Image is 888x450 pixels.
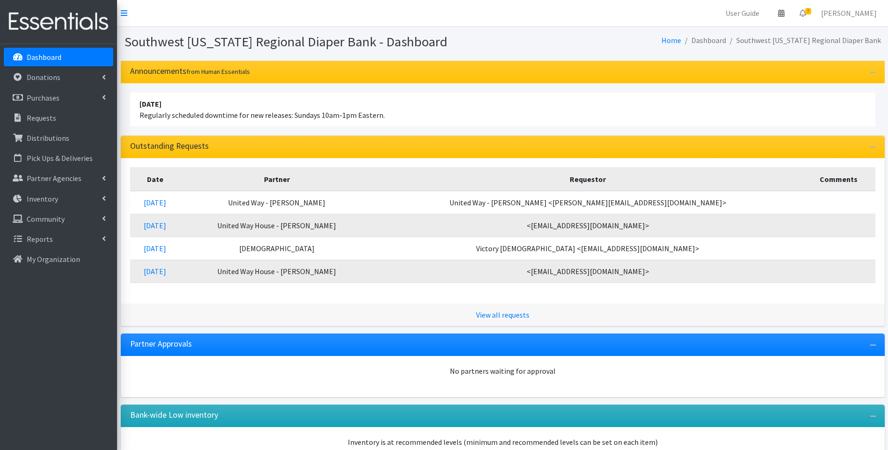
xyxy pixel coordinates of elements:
h3: Announcements [130,66,250,76]
strong: [DATE] [139,99,161,109]
a: Purchases [4,88,113,107]
p: Community [27,214,65,224]
li: Southwest [US_STATE] Regional Diaper Bank [726,34,881,47]
th: Requestor [374,167,802,191]
h3: Bank-wide Low inventory [130,410,218,420]
a: Inventory [4,189,113,208]
td: United Way - [PERSON_NAME] <[PERSON_NAME][EMAIL_ADDRESS][DOMAIN_NAME]> [374,191,802,214]
a: Home [661,36,681,45]
small: from Human Essentials [186,67,250,76]
li: Regularly scheduled downtime for new releases: Sundays 10am-1pm Eastern. [130,93,875,126]
a: [DATE] [144,198,166,207]
p: Dashboard [27,52,61,62]
li: Dashboard [681,34,726,47]
td: Victory [DEMOGRAPHIC_DATA] <[EMAIL_ADDRESS][DOMAIN_NAME]> [374,237,802,260]
th: Partner [180,167,374,191]
a: Dashboard [4,48,113,66]
h3: Partner Approvals [130,339,192,349]
a: [DATE] [144,221,166,230]
a: Donations [4,68,113,87]
p: Donations [27,73,60,82]
p: Pick Ups & Deliveries [27,153,93,163]
th: Comments [802,167,875,191]
p: Distributions [27,133,69,143]
h3: Outstanding Requests [130,141,209,151]
td: United Way - [PERSON_NAME] [180,191,374,214]
th: Date [130,167,180,191]
p: My Organization [27,254,80,264]
a: View all requests [476,310,529,319]
a: Requests [4,109,113,127]
a: [DATE] [144,267,166,276]
p: Partner Agencies [27,174,81,183]
a: Community [4,210,113,228]
p: Purchases [27,93,59,102]
td: [DEMOGRAPHIC_DATA] [180,237,374,260]
a: [PERSON_NAME] [814,4,884,22]
td: <[EMAIL_ADDRESS][DOMAIN_NAME]> [374,214,802,237]
img: HumanEssentials [4,6,113,37]
a: My Organization [4,250,113,269]
a: [DATE] [144,244,166,253]
a: 3 [792,4,814,22]
h1: Southwest [US_STATE] Regional Diaper Bank - Dashboard [125,34,499,50]
a: Partner Agencies [4,169,113,188]
td: United Way House - [PERSON_NAME] [180,214,374,237]
div: No partners waiting for approval [130,365,875,377]
a: Reports [4,230,113,248]
a: Pick Ups & Deliveries [4,149,113,167]
p: Requests [27,113,56,123]
td: United Way House - [PERSON_NAME] [180,260,374,283]
a: User Guide [718,4,767,22]
a: Distributions [4,129,113,147]
p: Reports [27,234,53,244]
p: Inventory [27,194,58,203]
td: <[EMAIL_ADDRESS][DOMAIN_NAME]> [374,260,802,283]
p: Inventory is at recommended levels (minimum and recommended levels can be set on each item) [130,436,875,448]
span: 3 [805,8,811,15]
